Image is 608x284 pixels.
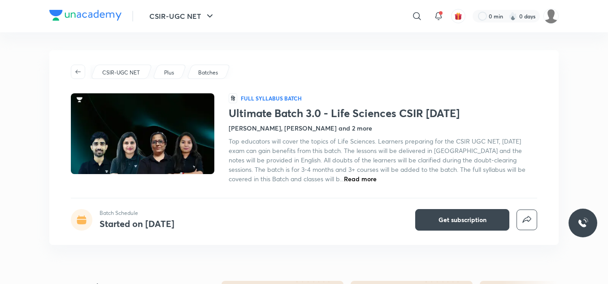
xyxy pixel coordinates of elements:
[102,69,140,77] p: CSIR-UGC NET
[100,218,174,230] h4: Started on [DATE]
[578,218,588,228] img: ttu
[229,123,372,133] h4: [PERSON_NAME], [PERSON_NAME] and 2 more
[69,92,216,175] img: Thumbnail
[100,209,174,217] p: Batch Schedule
[164,69,174,77] p: Plus
[543,9,559,24] img: roshni
[144,7,221,25] button: CSIR-UGC NET
[229,137,525,183] span: Top educators will cover the topics of Life Sciences. Learners preparing for the CSIR UGC NET, [D...
[508,12,517,21] img: streak
[229,107,537,120] h1: Ultimate Batch 3.0 - Life Sciences CSIR [DATE]
[49,10,122,23] a: Company Logo
[451,9,465,23] button: avatar
[439,215,486,224] span: Get subscription
[198,69,218,77] p: Batches
[454,12,462,20] img: avatar
[101,69,142,77] a: CSIR-UGC NET
[163,69,176,77] a: Plus
[344,175,377,183] span: Read more
[229,93,237,103] span: हि
[241,95,302,102] p: Full Syllabus Batch
[197,69,220,77] a: Batches
[49,10,122,21] img: Company Logo
[415,209,509,231] button: Get subscription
